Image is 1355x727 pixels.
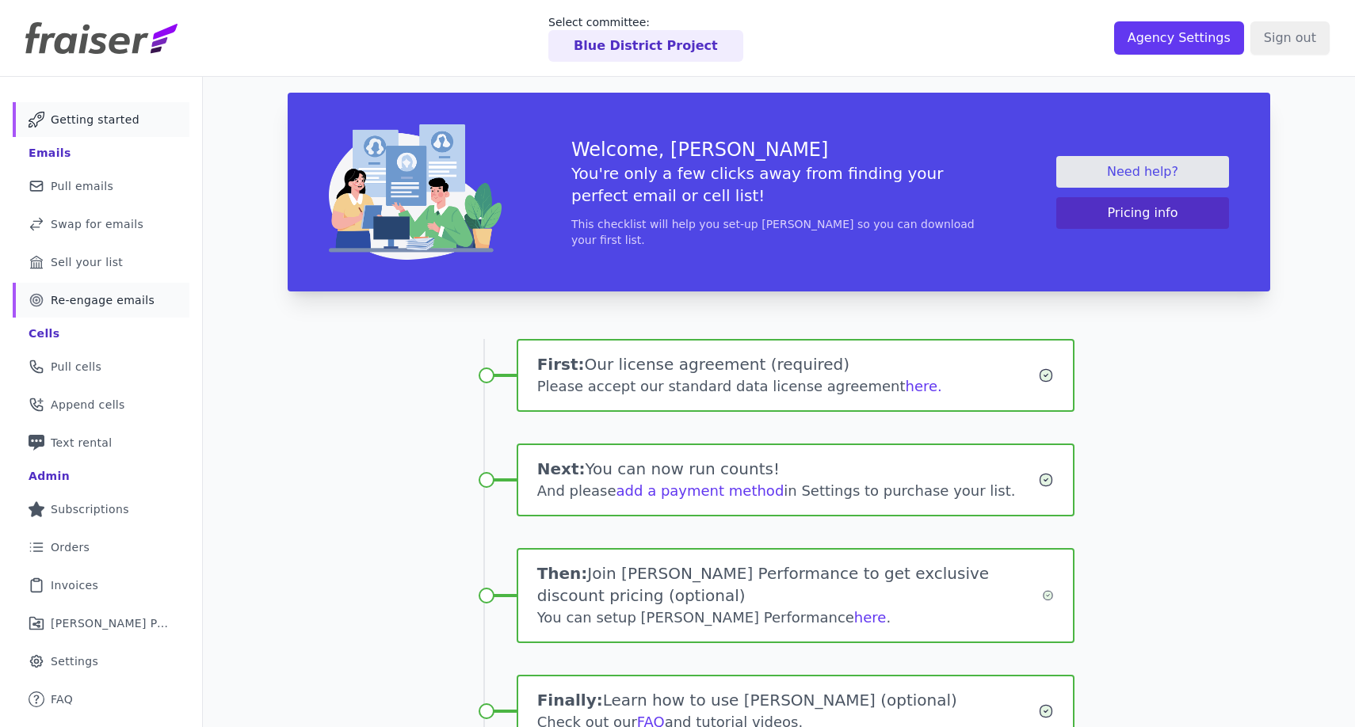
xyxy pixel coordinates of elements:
[29,145,71,161] div: Emails
[29,468,70,484] div: Admin
[537,564,588,583] span: Then:
[51,501,129,517] span: Subscriptions
[1056,156,1229,188] a: Need help?
[537,480,1039,502] div: And please in Settings to purchase your list.
[13,245,189,280] a: Sell your list
[13,349,189,384] a: Pull cells
[13,207,189,242] a: Swap for emails
[537,691,603,710] span: Finally:
[13,425,189,460] a: Text rental
[51,435,113,451] span: Text rental
[13,387,189,422] a: Append cells
[571,162,987,207] h5: You're only a few clicks away from finding your perfect email or cell list!
[13,682,189,717] a: FAQ
[13,283,189,318] a: Re-engage emails
[616,482,784,499] a: add a payment method
[854,609,887,626] a: here
[537,375,1039,398] div: Please accept our standard data license agreement
[1056,197,1229,229] button: Pricing info
[51,691,73,707] span: FAQ
[51,216,143,232] span: Swap for emails
[537,459,586,478] span: Next:
[537,607,1042,629] div: You can setup [PERSON_NAME] Performance .
[1250,21,1330,55] input: Sign out
[25,22,177,54] img: Fraiser Logo
[537,458,1039,480] h1: You can now run counts!
[571,216,987,248] p: This checklist will help you set-up [PERSON_NAME] so you can download your first list.
[51,397,125,413] span: Append cells
[13,169,189,204] a: Pull emails
[13,530,189,565] a: Orders
[51,539,90,555] span: Orders
[548,14,743,30] p: Select committee:
[537,353,1039,375] h1: Our license agreement (required)
[13,102,189,137] a: Getting started
[537,562,1042,607] h1: Join [PERSON_NAME] Performance to get exclusive discount pricing (optional)
[548,14,743,62] a: Select committee: Blue District Project
[51,292,155,308] span: Re-engage emails
[329,124,502,260] img: img
[571,137,987,162] h3: Welcome, [PERSON_NAME]
[537,689,1039,711] h1: Learn how to use [PERSON_NAME] (optional)
[574,36,718,55] p: Blue District Project
[1114,21,1244,55] input: Agency Settings
[51,359,101,375] span: Pull cells
[13,606,189,641] a: [PERSON_NAME] Performance
[51,178,113,194] span: Pull emails
[29,325,59,341] div: Cells
[537,355,585,374] span: First:
[51,112,139,128] span: Getting started
[51,577,98,593] span: Invoices
[13,492,189,527] a: Subscriptions
[13,644,189,679] a: Settings
[13,568,189,603] a: Invoices
[51,254,123,270] span: Sell your list
[51,653,98,669] span: Settings
[51,615,170,631] span: [PERSON_NAME] Performance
